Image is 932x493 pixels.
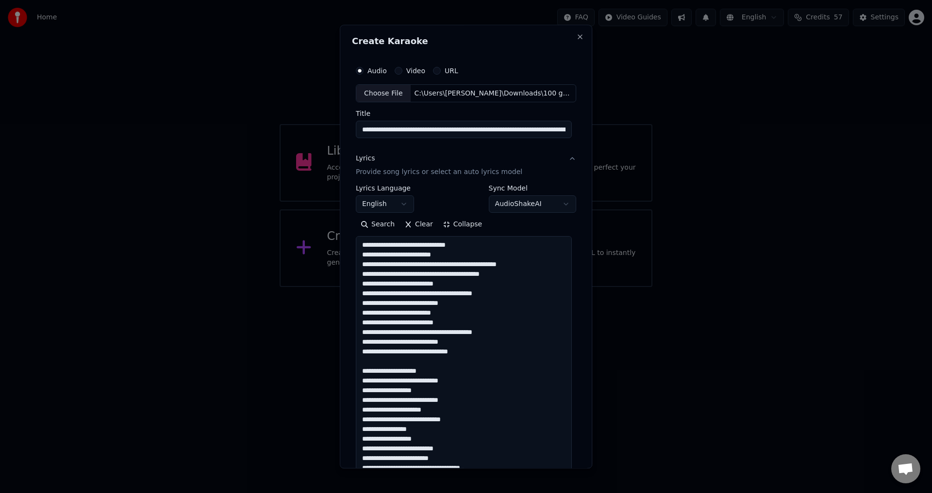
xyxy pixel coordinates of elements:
button: LyricsProvide song lyrics or select an auto lyrics model [356,146,576,185]
label: Sync Model [489,185,576,192]
button: Search [356,217,399,233]
label: Audio [367,67,387,74]
div: C:\Users\[PERSON_NAME]\Downloads\100 gecs - hand crushed by a mallet (Remix) [feat. Fall Out Boy,... [411,89,576,98]
button: Collapse [438,217,487,233]
label: URL [445,67,458,74]
h2: Create Karaoke [352,37,580,46]
label: Title [356,111,576,117]
div: Lyrics [356,154,375,164]
button: Clear [399,217,438,233]
p: Provide song lyrics or select an auto lyrics model [356,168,522,177]
div: Choose File [356,85,411,102]
label: Lyrics Language [356,185,414,192]
label: Video [406,67,425,74]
